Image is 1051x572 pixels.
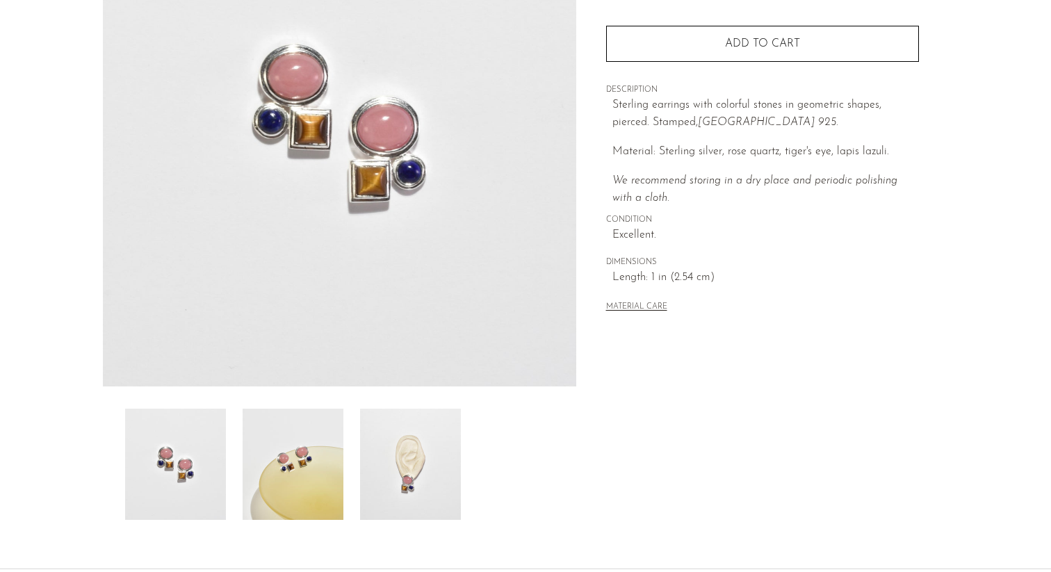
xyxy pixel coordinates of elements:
img: Colorful Geometric Earrings [243,409,343,520]
img: Colorful Geometric Earrings [360,409,461,520]
span: CONDITION [606,214,919,227]
button: MATERIAL CARE [606,302,667,313]
span: DIMENSIONS [606,256,919,269]
button: Add to cart [606,26,919,62]
i: We recommend storing in a dry place and periodic polishing with a cloth. [612,175,897,204]
em: [GEOGRAPHIC_DATA] 925. [698,117,838,128]
span: Excellent. [612,227,919,245]
img: Colorful Geometric Earrings [125,409,226,520]
span: Length: 1 in (2.54 cm) [612,269,919,287]
p: Sterling earrings with colorful stones in geometric shapes, pierced. Stamped, [612,97,919,132]
p: Material: Sterling silver, rose quartz, tiger's eye, lapis lazuli. [612,143,919,161]
span: DESCRIPTION [606,84,919,97]
span: Add to cart [725,38,800,51]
